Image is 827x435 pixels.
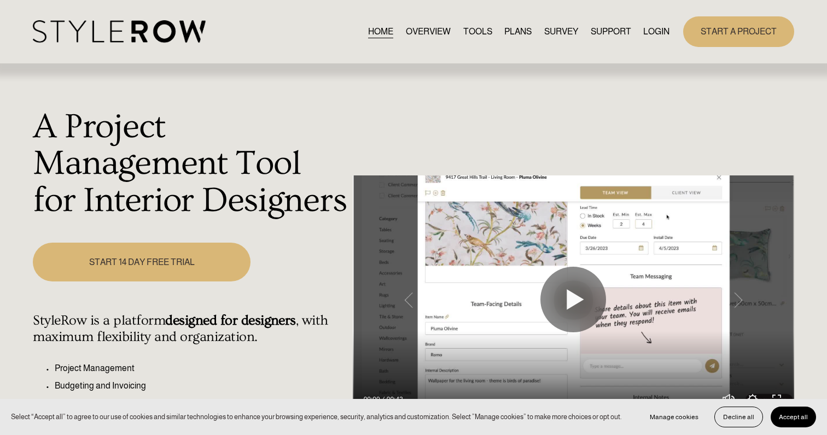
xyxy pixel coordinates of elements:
[463,24,492,39] a: TOOLS
[55,397,346,410] p: Client Presentation Dashboard
[642,407,707,427] button: Manage cookies
[540,267,606,332] button: Play
[55,379,346,392] p: Budgeting and Invoicing
[714,407,763,427] button: Decline all
[33,243,251,281] a: START 14 DAY FREE TRIAL
[723,413,754,421] span: Decline all
[544,24,578,39] a: SURVEY
[406,24,451,39] a: OVERVIEW
[591,25,631,38] span: SUPPORT
[33,313,346,345] h4: StyleRow is a platform , with maximum flexibility and organization.
[368,24,393,39] a: HOME
[364,394,383,405] div: Current time
[165,313,296,328] strong: designed for designers
[11,412,622,422] p: Select “Accept all” to agree to our use of cookies and similar technologies to enhance your brows...
[383,394,406,405] div: Duration
[591,24,631,39] a: folder dropdown
[55,362,346,375] p: Project Management
[33,109,346,220] h1: A Project Management Tool for Interior Designers
[643,24,669,39] a: LOGIN
[771,407,816,427] button: Accept all
[650,413,698,421] span: Manage cookies
[33,20,205,43] img: StyleRow
[683,16,794,46] a: START A PROJECT
[504,24,532,39] a: PLANS
[779,413,808,421] span: Accept all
